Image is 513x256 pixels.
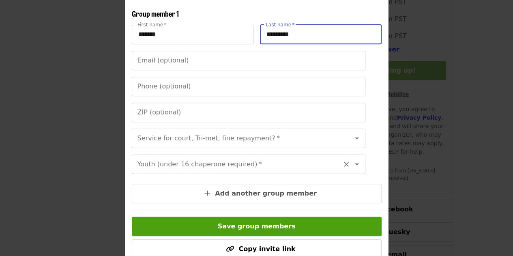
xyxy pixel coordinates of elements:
[351,133,363,144] button: Open
[132,217,382,236] button: Save group members
[215,189,317,197] span: Add another group member
[132,8,179,19] span: Group member 1
[260,25,382,44] input: Last name
[341,159,352,170] button: Clear
[351,159,363,170] button: Open
[204,189,210,197] i: plus icon
[132,25,253,44] input: First name
[266,22,294,27] label: Last name
[218,222,296,230] span: Save group members
[132,184,382,203] button: Add another group member
[225,245,234,253] i: link icon
[137,22,167,27] label: First name
[238,245,295,253] span: Copy invite link
[132,51,365,70] input: Email (optional)
[132,77,365,96] input: Phone (optional)
[132,103,365,122] input: ZIP (optional)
